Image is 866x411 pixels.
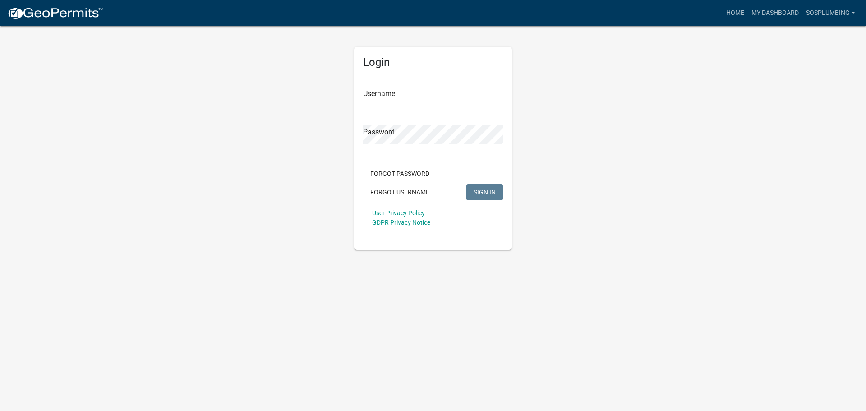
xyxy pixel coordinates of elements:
[363,184,437,200] button: Forgot Username
[372,209,425,217] a: User Privacy Policy
[363,56,503,69] h5: Login
[474,188,496,195] span: SIGN IN
[372,219,430,226] a: GDPR Privacy Notice
[802,5,859,22] a: SOSPLUMBING
[466,184,503,200] button: SIGN IN
[723,5,748,22] a: Home
[363,166,437,182] button: Forgot Password
[748,5,802,22] a: My Dashboard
